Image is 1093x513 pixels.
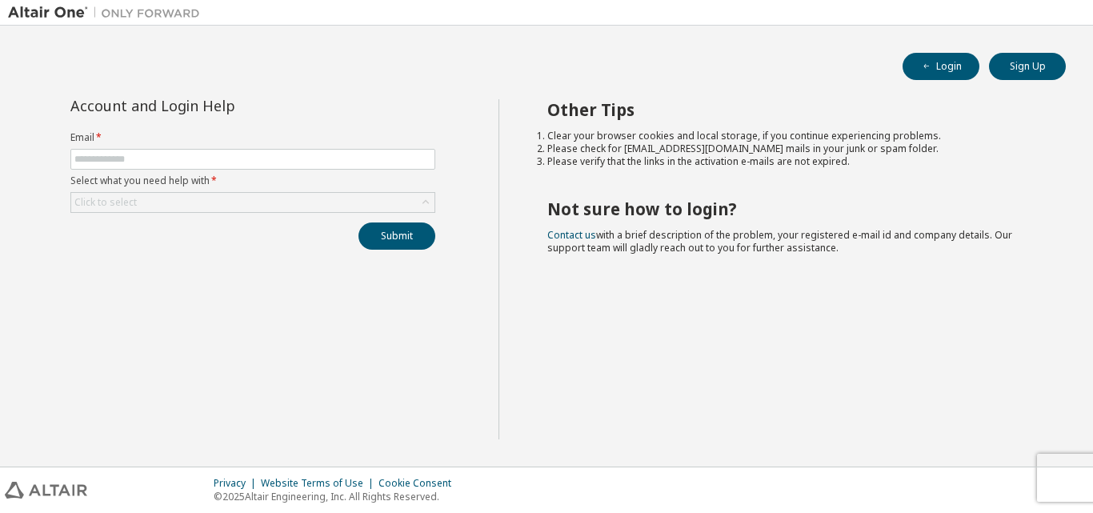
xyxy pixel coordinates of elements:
[70,131,435,144] label: Email
[358,222,435,250] button: Submit
[8,5,208,21] img: Altair One
[5,482,87,499] img: altair_logo.svg
[70,99,362,112] div: Account and Login Help
[547,142,1038,155] li: Please check for [EMAIL_ADDRESS][DOMAIN_NAME] mails in your junk or spam folder.
[214,490,461,503] p: © 2025 Altair Engineering, Inc. All Rights Reserved.
[547,198,1038,219] h2: Not sure how to login?
[261,477,378,490] div: Website Terms of Use
[214,477,261,490] div: Privacy
[989,53,1066,80] button: Sign Up
[547,228,1012,254] span: with a brief description of the problem, your registered e-mail id and company details. Our suppo...
[547,99,1038,120] h2: Other Tips
[71,193,434,212] div: Click to select
[547,130,1038,142] li: Clear your browser cookies and local storage, if you continue experiencing problems.
[74,196,137,209] div: Click to select
[70,174,435,187] label: Select what you need help with
[378,477,461,490] div: Cookie Consent
[547,228,596,242] a: Contact us
[903,53,979,80] button: Login
[547,155,1038,168] li: Please verify that the links in the activation e-mails are not expired.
